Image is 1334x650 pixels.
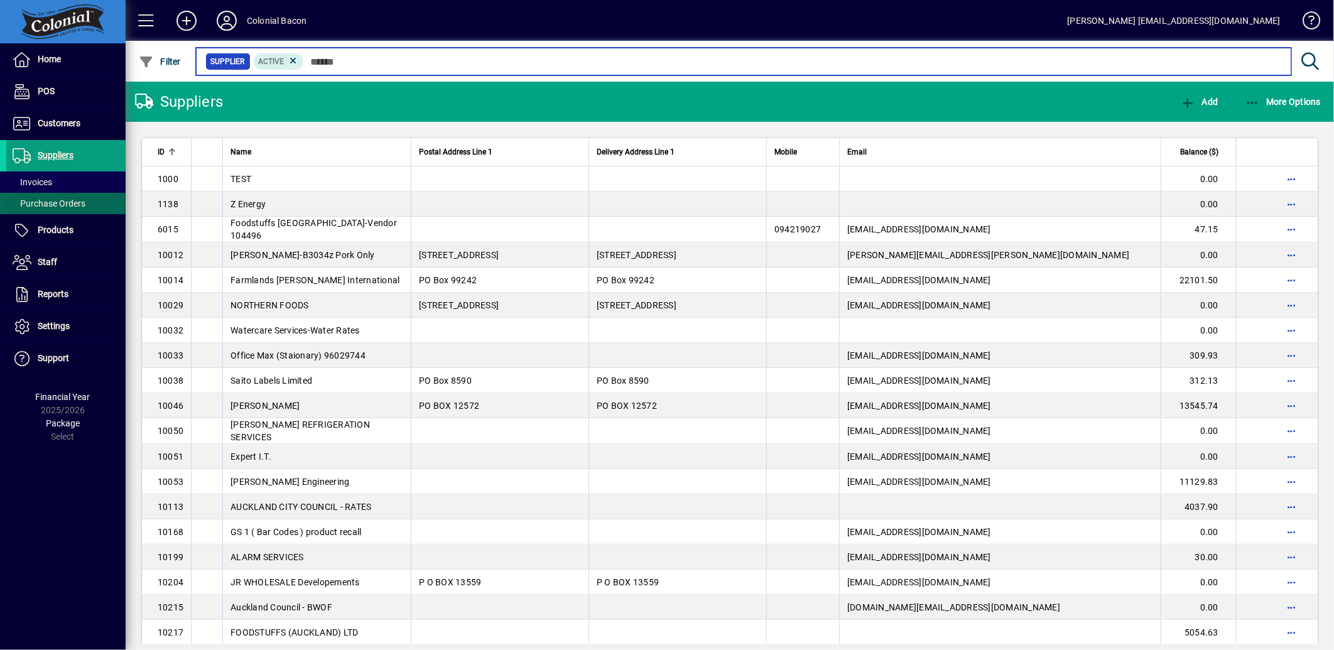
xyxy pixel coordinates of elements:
[1282,572,1302,592] button: More options
[1282,472,1302,492] button: More options
[6,215,126,246] a: Products
[419,250,499,260] span: [STREET_ADDRESS]
[230,300,309,310] span: NORTHERN FOODS
[774,224,821,234] span: 094219027
[158,174,178,184] span: 1000
[158,602,183,612] span: 10215
[230,218,397,241] span: Foodstuffs [GEOGRAPHIC_DATA]-Vendor 104496
[38,118,80,128] span: Customers
[1245,97,1321,107] span: More Options
[158,250,183,260] span: 10012
[847,350,991,360] span: [EMAIL_ADDRESS][DOMAIN_NAME]
[6,44,126,75] a: Home
[847,527,991,537] span: [EMAIL_ADDRESS][DOMAIN_NAME]
[1282,421,1302,441] button: More options
[230,527,361,537] span: GS 1 ( Bar Codes ) product recall
[139,57,181,67] span: Filter
[1068,11,1281,31] div: [PERSON_NAME] [EMAIL_ADDRESS][DOMAIN_NAME]
[38,150,73,160] span: Suppliers
[847,552,991,562] span: [EMAIL_ADDRESS][DOMAIN_NAME]
[230,376,312,386] span: Saito Labels Limited
[1282,295,1302,315] button: More options
[1161,368,1236,393] td: 312.13
[6,193,126,214] a: Purchase Orders
[1282,219,1302,239] button: More options
[847,145,867,159] span: Email
[38,353,69,363] span: Support
[1161,343,1236,368] td: 309.93
[230,477,349,487] span: [PERSON_NAME] Engineering
[158,300,183,310] span: 10029
[1161,166,1236,192] td: 0.00
[230,174,251,184] span: TEST
[847,275,991,285] span: [EMAIL_ADDRESS][DOMAIN_NAME]
[1161,293,1236,318] td: 0.00
[1282,194,1302,214] button: More options
[136,50,184,73] button: Filter
[847,477,991,487] span: [EMAIL_ADDRESS][DOMAIN_NAME]
[419,376,472,386] span: PO Box 8590
[230,577,360,587] span: JR WHOLESALE Developements
[230,145,403,159] div: Name
[230,250,375,260] span: [PERSON_NAME]-B3034z Pork Only
[158,376,183,386] span: 10038
[1161,242,1236,268] td: 0.00
[158,477,183,487] span: 10053
[597,376,649,386] span: PO Box 8590
[419,300,499,310] span: [STREET_ADDRESS]
[1282,597,1302,617] button: More options
[1282,320,1302,340] button: More options
[774,145,797,159] span: Mobile
[1282,497,1302,517] button: More options
[166,9,207,32] button: Add
[158,224,178,234] span: 6015
[847,577,991,587] span: [EMAIL_ADDRESS][DOMAIN_NAME]
[597,250,676,260] span: [STREET_ADDRESS]
[230,452,271,462] span: Expert I.T.
[158,426,183,436] span: 10050
[1161,418,1236,444] td: 0.00
[158,552,183,562] span: 10199
[1161,494,1236,519] td: 4037.90
[207,9,247,32] button: Profile
[38,257,57,267] span: Staff
[847,376,991,386] span: [EMAIL_ADDRESS][DOMAIN_NAME]
[158,527,183,537] span: 10168
[597,300,676,310] span: [STREET_ADDRESS]
[259,57,285,66] span: Active
[13,177,52,187] span: Invoices
[1282,396,1302,416] button: More options
[6,311,126,342] a: Settings
[135,92,223,112] div: Suppliers
[6,279,126,310] a: Reports
[1161,570,1236,595] td: 0.00
[38,54,61,64] span: Home
[597,401,657,411] span: PO BOX 12572
[230,401,300,411] span: [PERSON_NAME]
[847,250,1130,260] span: [PERSON_NAME][EMAIL_ADDRESS][PERSON_NAME][DOMAIN_NAME]
[1242,90,1325,113] button: More Options
[1161,268,1236,293] td: 22101.50
[1293,3,1318,43] a: Knowledge Base
[36,392,90,402] span: Financial Year
[230,199,266,209] span: Z Energy
[6,343,126,374] a: Support
[847,452,991,462] span: [EMAIL_ADDRESS][DOMAIN_NAME]
[230,275,399,285] span: Farmlands [PERSON_NAME] International
[1282,345,1302,366] button: More options
[1161,217,1236,242] td: 47.15
[230,552,304,562] span: ALARM SERVICES
[158,401,183,411] span: 10046
[211,55,245,68] span: Supplier
[1180,145,1218,159] span: Balance ($)
[597,145,675,159] span: Delivery Address Line 1
[1282,547,1302,567] button: More options
[230,602,332,612] span: Auckland Council - BWOF
[158,627,183,637] span: 10217
[158,199,178,209] span: 1138
[38,225,73,235] span: Products
[1161,393,1236,418] td: 13545.74
[1161,620,1236,645] td: 5054.63
[1161,192,1236,217] td: 0.00
[774,145,832,159] div: Mobile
